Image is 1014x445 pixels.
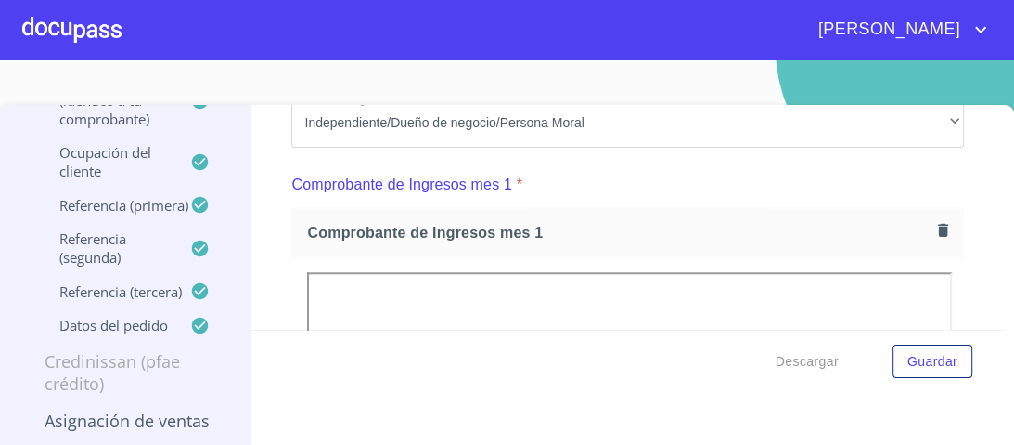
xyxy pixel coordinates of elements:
[892,345,972,379] button: Guardar
[804,15,992,45] button: account of current user
[776,350,839,373] span: Descargar
[22,196,190,215] p: Referencia (primera)
[22,410,228,432] p: Asignación de Ventas
[291,174,511,196] p: Comprobante de Ingresos mes 1
[22,350,228,395] p: Credinissan (PFAE crédito)
[22,282,190,301] p: Referencia (tercera)
[768,345,846,379] button: Descargar
[291,98,964,148] div: Independiente/Dueño de negocio/Persona Moral
[804,15,969,45] span: [PERSON_NAME]
[22,229,190,267] p: Referencia (segunda)
[907,350,957,373] span: Guardar
[22,143,190,180] p: Ocupación del Cliente
[307,223,931,242] span: Comprobante de Ingresos mes 1
[22,316,190,334] p: Datos del pedido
